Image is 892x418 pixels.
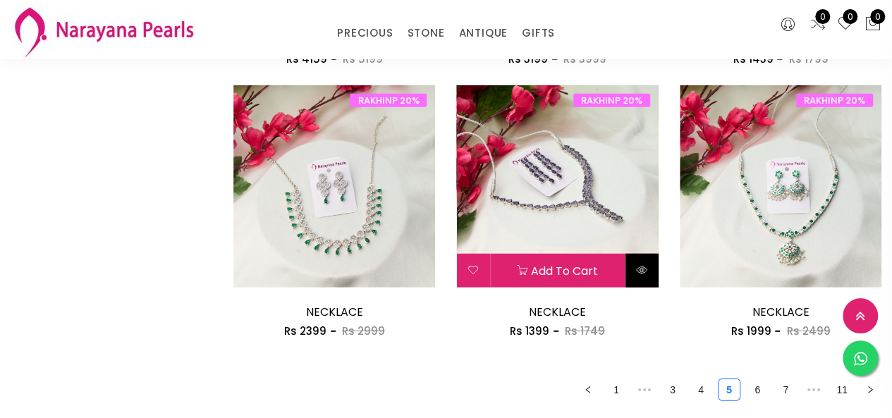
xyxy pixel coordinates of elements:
li: 5 [718,379,740,401]
a: 0 [809,16,826,34]
span: RAKHINP 20% [796,94,873,107]
span: left [584,386,592,394]
span: Rs 1999 [731,324,771,338]
li: 6 [746,379,769,401]
a: 0 [837,16,854,34]
span: ••• [802,379,825,401]
li: 11 [831,379,853,401]
span: RAKHINP 20% [573,94,650,107]
li: Previous 5 Pages [633,379,656,401]
button: 0 [864,16,881,34]
span: Rs 2399 [284,324,326,338]
span: Rs 2499 [786,324,830,338]
li: Next 5 Pages [802,379,825,401]
span: RAKHINP 20% [350,94,427,107]
a: 5 [719,379,740,400]
a: 7 [775,379,796,400]
a: GIFTS [522,23,555,44]
button: right [859,379,881,401]
li: 1 [605,379,628,401]
a: STONE [407,23,444,44]
li: Next Page [859,379,881,401]
a: NECKLACE [529,304,586,320]
span: ••• [633,379,656,401]
a: PRECIOUS [337,23,393,44]
a: NECKLACE [306,304,363,320]
a: 1 [606,379,627,400]
a: 3 [662,379,683,400]
span: 0 [870,9,885,24]
span: right [866,386,874,394]
span: 0 [843,9,857,24]
a: 6 [747,379,768,400]
span: Rs 2999 [342,324,385,338]
button: Quick View [625,254,659,288]
span: 0 [815,9,830,24]
a: 11 [831,379,853,400]
li: 3 [661,379,684,401]
span: Rs 1749 [565,324,605,338]
button: left [577,379,599,401]
button: Add to cart [490,254,624,288]
a: NECKLACE [752,304,809,320]
a: 4 [690,379,711,400]
a: ANTIQUE [458,23,508,44]
li: 4 [690,379,712,401]
span: Rs 1399 [510,324,549,338]
li: 7 [774,379,797,401]
button: Add to wishlist [456,254,489,288]
li: Previous Page [577,379,599,401]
